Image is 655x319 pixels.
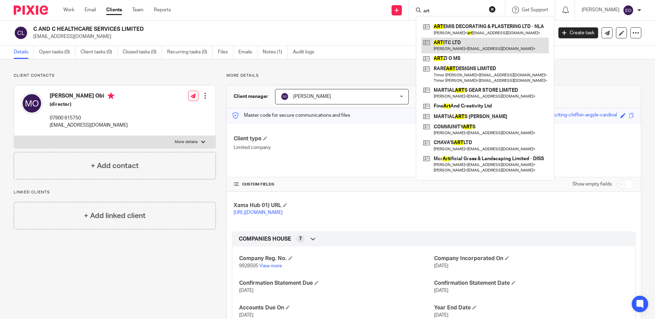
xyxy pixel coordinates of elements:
span: Get Support [522,8,548,12]
span: [PERSON_NAME] [293,94,331,99]
a: Audit logs [293,46,319,59]
span: COMPANIES HOUSE [239,235,291,243]
p: More details [175,139,198,145]
a: View more [259,264,282,268]
span: 7 [299,235,302,242]
h4: Year End Date [434,304,629,311]
i: Primary [108,92,114,99]
h4: CUSTOM FIELDS [234,182,434,187]
p: [EMAIL_ADDRESS][DOMAIN_NAME] [33,33,548,40]
p: 07900 615750 [50,115,128,122]
a: Clients [106,7,122,13]
a: Client tasks (0) [81,46,118,59]
a: Details [14,46,34,59]
span: [DATE] [239,313,254,318]
h5: (director) [50,101,128,108]
h2: C AND C HEALTHCARE SERVICES LIMITED [33,26,445,33]
span: [DATE] [434,313,448,318]
img: svg%3E [623,5,634,16]
p: Client contacts [14,73,216,78]
h4: Accounts Due On [239,304,434,311]
h4: Confirmation Statement Date [434,280,629,287]
span: [DATE] [434,264,448,268]
a: Reports [154,7,171,13]
a: Open tasks (0) [39,46,75,59]
h4: Xama Hub 01) URL [234,202,434,209]
h4: Confirmation Statement Due [239,280,434,287]
h4: + Add contact [91,161,139,171]
p: Master code for secure communications and files [232,112,350,119]
div: exciting-chiffon-argyle-cardinal [550,112,617,119]
button: Clear [489,6,496,13]
span: [DATE] [434,288,448,293]
h3: Client manager [234,93,268,100]
a: [URL][DOMAIN_NAME] [234,210,283,215]
img: svg%3E [21,92,43,114]
p: [PERSON_NAME] [582,7,619,13]
p: More details [226,73,641,78]
a: Closed tasks (0) [123,46,162,59]
a: Work [63,7,74,13]
a: Notes (1) [263,46,288,59]
span: 9928505 [239,264,258,268]
span: [DATE] [239,288,254,293]
a: Email [85,7,96,13]
a: Team [132,7,144,13]
a: Files [218,46,233,59]
img: Pixie [14,5,48,15]
a: Emails [238,46,258,59]
p: Linked clients [14,190,216,195]
img: svg%3E [281,92,289,101]
a: Create task [558,27,598,38]
input: Search [423,8,484,14]
img: svg%3E [14,26,28,40]
label: Show empty fields [572,181,612,188]
h4: Company Reg. No. [239,255,434,262]
h4: Client type [234,135,434,142]
a: Recurring tasks (0) [167,46,213,59]
h4: [PERSON_NAME] Obi [50,92,128,101]
h4: Company Incorporated On [434,255,629,262]
h4: + Add linked client [84,210,146,221]
p: Limited company [234,144,434,151]
p: [EMAIL_ADDRESS][DOMAIN_NAME] [50,122,128,129]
